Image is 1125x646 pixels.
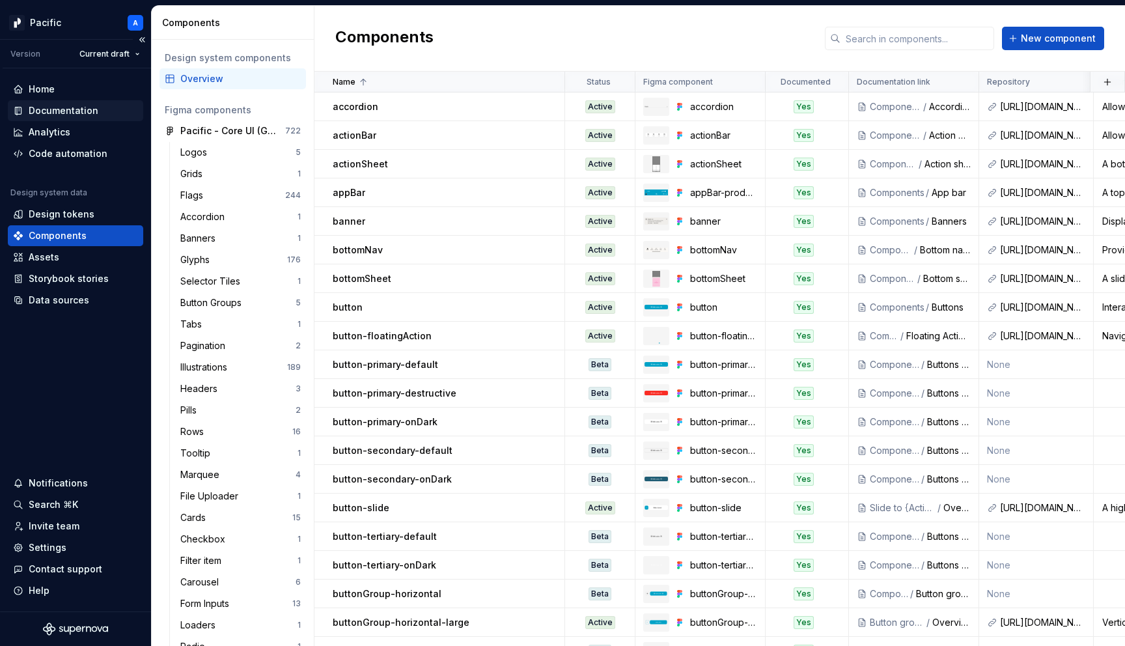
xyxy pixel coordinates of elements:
div: Pacific [30,16,61,29]
div: Yes [794,473,814,486]
div: Buttons 2.0 [927,444,971,457]
img: button-floatingAction [652,328,660,344]
div: Notifications [29,477,88,490]
div: [URL][DOMAIN_NAME] [1000,129,1085,142]
div: Buttons 2.0 [927,387,971,400]
button: New component [1002,27,1104,50]
a: Storybook stories [8,268,143,289]
div: Grids [180,167,208,180]
p: buttonGroup-horizontal-large [333,616,469,629]
div: Components [870,415,920,428]
div: Yes [794,559,814,572]
div: Overview [943,501,971,514]
div: Code automation [29,147,107,160]
div: [URL][DOMAIN_NAME] [1000,616,1085,629]
div: Accordion [929,100,971,113]
span: New component [1021,32,1096,45]
div: Assets [29,251,59,264]
div: 189 [287,362,301,372]
div: Buttons 2.0 [927,559,971,572]
img: button-tertiary-default [645,534,668,538]
p: Status [587,77,611,87]
div: 1 [298,555,301,566]
a: Illustrations189 [175,357,306,378]
button: Search ⌘K [8,494,143,515]
div: button-primary-destructive [690,387,757,400]
td: None [979,350,1094,379]
div: Components [870,244,913,257]
div: button-primary-onDark [690,415,757,428]
div: / [909,587,916,600]
div: / [922,100,929,113]
div: A [133,18,138,28]
div: Yes [794,330,814,343]
div: actionSheet [690,158,757,171]
div: Beta [589,587,611,600]
div: Components [870,158,917,171]
div: 4 [296,470,301,480]
div: Form Inputs [180,597,234,610]
div: Home [29,83,55,96]
div: Carousel [180,576,224,589]
a: Tabs1 [175,314,306,335]
div: Buttons 2.0 [927,358,971,371]
div: banner [690,215,757,228]
div: Loaders [180,619,221,632]
a: Tooltip1 [175,443,306,464]
div: Components [29,229,87,242]
div: Buttons 2.0 [927,530,971,543]
div: 1 [298,448,301,458]
a: Pills2 [175,400,306,421]
a: Accordion1 [175,206,306,227]
a: Analytics [8,122,143,143]
p: button-primary-default [333,358,438,371]
div: Yes [794,100,814,113]
div: [URL][DOMAIN_NAME] [1000,215,1085,228]
a: Loaders1 [175,615,306,636]
p: actionBar [333,129,376,142]
div: Cards [180,511,211,524]
p: bottomSheet [333,272,391,285]
img: button-tertiary-onDark [645,563,668,567]
div: Yes [794,158,814,171]
div: Glyphs [180,253,215,266]
div: Active [585,616,615,629]
div: button [690,301,757,314]
div: / [922,129,929,142]
div: / [924,301,932,314]
div: [URL][DOMAIN_NAME] [1000,301,1085,314]
div: Components [870,559,920,572]
div: accordion [690,100,757,113]
div: button-slide [690,501,757,514]
p: Figma component [643,77,713,87]
div: Selector Tiles [180,275,245,288]
img: button-primary-destructive [645,391,668,395]
div: actionBar [690,129,757,142]
div: App bar [932,186,971,199]
div: Yes [794,186,814,199]
button: Contact support [8,559,143,580]
div: Components [870,301,924,314]
img: appBar-products [645,190,668,195]
div: / [916,272,923,285]
div: Flags [180,189,208,202]
a: Documentation [8,100,143,121]
div: Beta [589,358,611,371]
p: appBar [333,186,365,199]
img: bottomSheet [652,271,660,287]
div: Yes [794,358,814,371]
div: 1 [298,319,301,330]
div: Yes [794,616,814,629]
td: None [979,580,1094,608]
a: Selector Tiles1 [175,271,306,292]
img: 8d0dbd7b-a897-4c39-8ca0-62fbda938e11.png [9,15,25,31]
div: Design tokens [29,208,94,221]
p: buttonGroup-horizontal [333,587,441,600]
div: buttonGroup-horizontal [690,587,757,600]
div: Slide to {Action} button [870,501,936,514]
img: accordion [645,105,668,108]
div: Beta [589,559,611,572]
div: [URL][DOMAIN_NAME] [1000,330,1085,343]
div: [URL][DOMAIN_NAME] [1000,186,1085,199]
div: Active [585,501,615,514]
